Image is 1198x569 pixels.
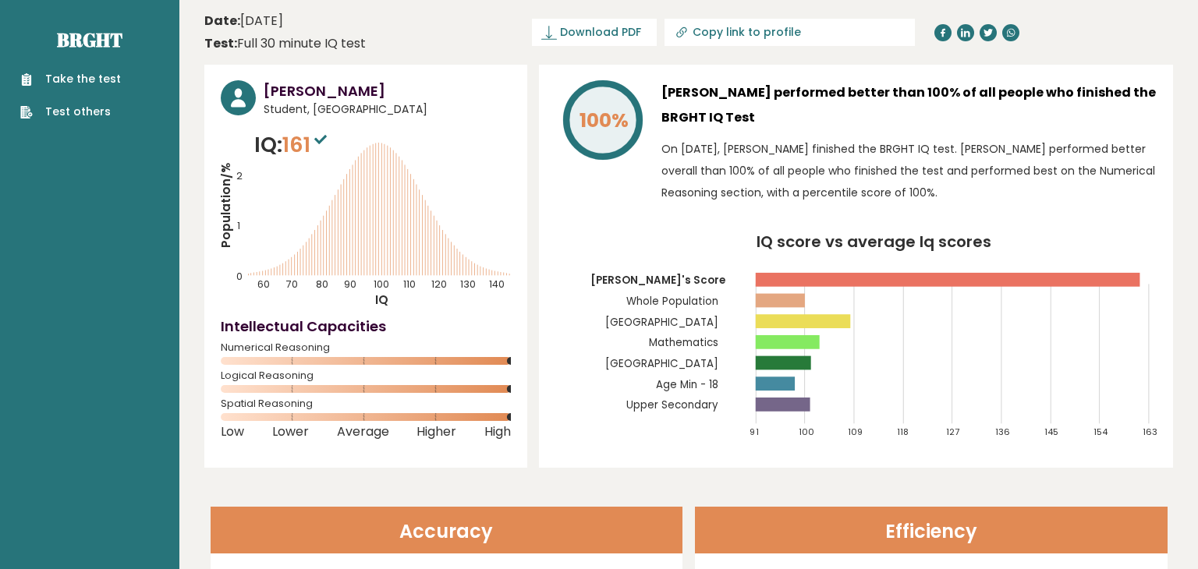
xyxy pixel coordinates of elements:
a: Download PDF [532,19,657,46]
span: 161 [282,130,331,159]
tspan: 136 [996,426,1011,438]
tspan: 118 [898,426,909,438]
span: Logical Reasoning [221,373,511,379]
h4: Intellectual Capacities [221,316,511,337]
tspan: 127 [947,426,960,438]
span: Download PDF [560,24,641,41]
tspan: 154 [1094,426,1109,438]
tspan: 163 [1143,426,1158,438]
span: High [484,429,511,435]
tspan: 90 [345,277,357,291]
span: Numerical Reasoning [221,345,511,351]
tspan: [PERSON_NAME]'s Score [590,273,725,288]
a: Brght [57,27,122,52]
tspan: 110 [404,277,416,291]
p: IQ: [254,129,331,161]
tspan: Mathematics [649,336,718,351]
tspan: 140 [490,277,505,291]
p: On [DATE], [PERSON_NAME] finished the BRGHT IQ test. [PERSON_NAME] performed better overall than ... [661,138,1157,203]
tspan: 100 [374,277,389,291]
span: Average [337,429,389,435]
tspan: 0 [236,270,243,284]
tspan: 100 [799,426,814,438]
tspan: 100% [580,107,629,134]
span: Student, [GEOGRAPHIC_DATA] [264,101,511,118]
a: Test others [20,104,121,120]
div: Full 30 minute IQ test [204,34,366,53]
tspan: Population/% [218,163,234,248]
span: Higher [416,429,456,435]
tspan: 130 [460,277,476,291]
tspan: IQ [376,292,389,308]
h3: [PERSON_NAME] performed better than 100% of all people who finished the BRGHT IQ Test [661,80,1157,130]
span: Lower [272,429,309,435]
span: Spatial Reasoning [221,401,511,407]
a: Take the test [20,71,121,87]
time: [DATE] [204,12,283,30]
tspan: Upper Secondary [626,398,718,413]
tspan: 2 [236,169,243,182]
span: Low [221,429,244,435]
tspan: IQ score vs average Iq scores [757,231,991,253]
b: Test: [204,34,237,52]
tspan: [GEOGRAPHIC_DATA] [605,356,718,371]
tspan: 60 [257,277,270,291]
tspan: 120 [432,277,448,291]
tspan: Age Min - 18 [656,377,718,392]
tspan: 109 [848,426,863,438]
header: Accuracy [211,507,683,553]
tspan: 70 [286,277,299,291]
tspan: 91 [750,426,759,438]
tspan: 145 [1045,426,1059,438]
tspan: 80 [316,277,328,291]
tspan: 1 [237,220,240,233]
tspan: Whole Population [626,294,718,309]
b: Date: [204,12,240,30]
header: Efficiency [695,507,1168,553]
h3: [PERSON_NAME] [264,80,511,101]
tspan: [GEOGRAPHIC_DATA] [605,315,718,330]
